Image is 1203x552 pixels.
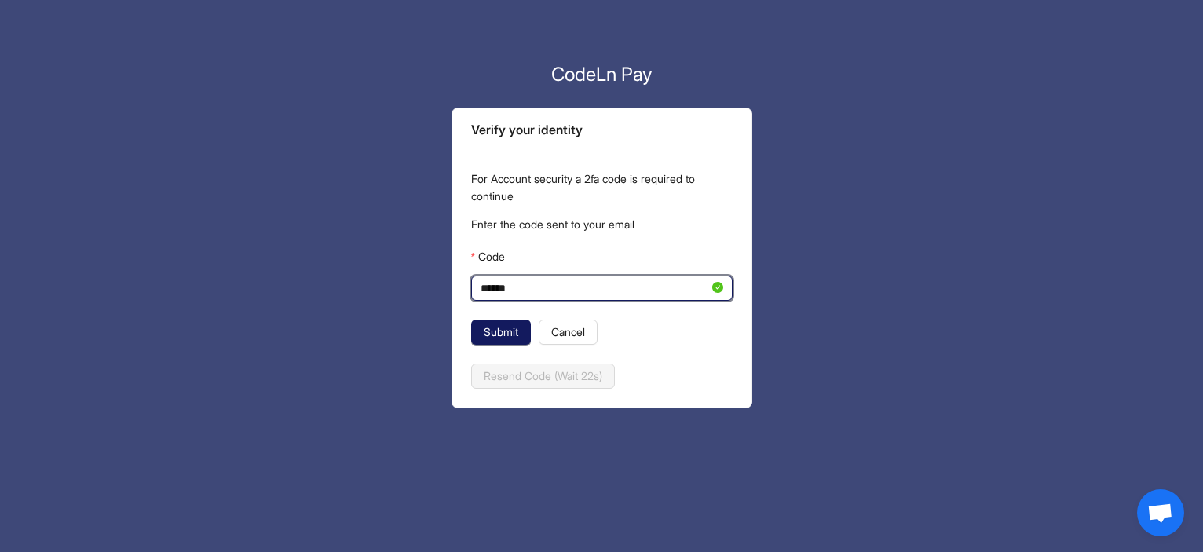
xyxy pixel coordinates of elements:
[471,364,615,389] button: Resend Code (Wait 22s)
[471,244,505,269] label: Code
[484,324,518,341] span: Submit
[551,324,585,341] span: Cancel
[471,320,531,345] button: Submit
[484,367,602,385] span: Resend Code (Wait 22s)
[539,320,598,345] button: Cancel
[471,170,733,205] p: For Account security a 2fa code is required to continue
[471,120,733,140] div: Verify your identity
[452,60,752,89] p: CodeLn Pay
[481,280,709,297] input: Code
[471,216,733,233] p: Enter the code sent to your email
[1137,489,1184,536] a: Open chat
